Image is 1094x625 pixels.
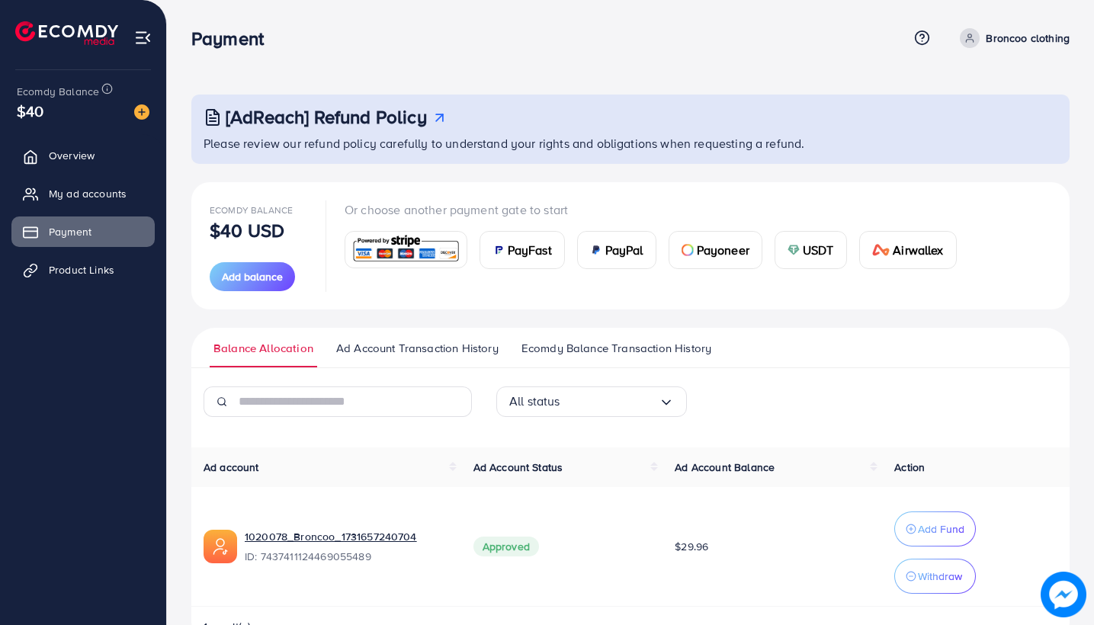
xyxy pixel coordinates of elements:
[210,262,295,291] button: Add balance
[17,84,99,99] span: Ecomdy Balance
[11,140,155,171] a: Overview
[480,231,565,269] a: cardPayFast
[669,231,762,269] a: cardPayoneer
[350,233,462,266] img: card
[191,27,276,50] h3: Payment
[918,567,962,585] p: Withdraw
[590,244,602,256] img: card
[15,21,118,45] img: logo
[918,520,964,538] p: Add Fund
[204,460,259,475] span: Ad account
[803,241,834,259] span: USDT
[49,148,95,163] span: Overview
[954,28,1070,48] a: Broncoo clothing
[986,29,1070,47] p: Broncoo clothing
[872,244,890,256] img: card
[213,340,313,357] span: Balance Allocation
[605,241,643,259] span: PayPal
[11,216,155,247] a: Payment
[210,204,293,216] span: Ecomdy Balance
[473,537,539,556] span: Approved
[508,241,552,259] span: PayFast
[210,221,284,239] p: $40 USD
[11,178,155,209] a: My ad accounts
[226,106,427,128] h3: [AdReach] Refund Policy
[245,529,417,544] a: 1020078_Broncoo_1731657240704
[204,134,1060,152] p: Please review our refund policy carefully to understand your rights and obligations when requesti...
[49,262,114,277] span: Product Links
[859,231,957,269] a: cardAirwallex
[11,255,155,285] a: Product Links
[1041,572,1086,617] img: image
[345,231,467,268] a: card
[894,559,976,594] button: Withdraw
[697,241,749,259] span: Payoneer
[509,389,560,413] span: All status
[682,244,694,256] img: card
[49,186,127,201] span: My ad accounts
[894,511,976,546] button: Add Fund
[473,460,563,475] span: Ad Account Status
[245,529,449,564] div: <span class='underline'>1020078_Broncoo_1731657240704</span></br>7437411124469055489
[788,244,800,256] img: card
[345,200,969,219] p: Or choose another payment gate to start
[17,100,43,122] span: $40
[134,29,152,46] img: menu
[134,104,149,120] img: image
[492,244,505,256] img: card
[675,539,708,554] span: $29.96
[49,224,91,239] span: Payment
[675,460,775,475] span: Ad Account Balance
[894,460,925,475] span: Action
[775,231,847,269] a: cardUSDT
[496,386,687,417] div: Search for option
[245,549,449,564] span: ID: 7437411124469055489
[521,340,711,357] span: Ecomdy Balance Transaction History
[560,389,659,413] input: Search for option
[577,231,656,269] a: cardPayPal
[204,530,237,563] img: ic-ads-acc.e4c84228.svg
[893,241,943,259] span: Airwallex
[222,269,283,284] span: Add balance
[336,340,499,357] span: Ad Account Transaction History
